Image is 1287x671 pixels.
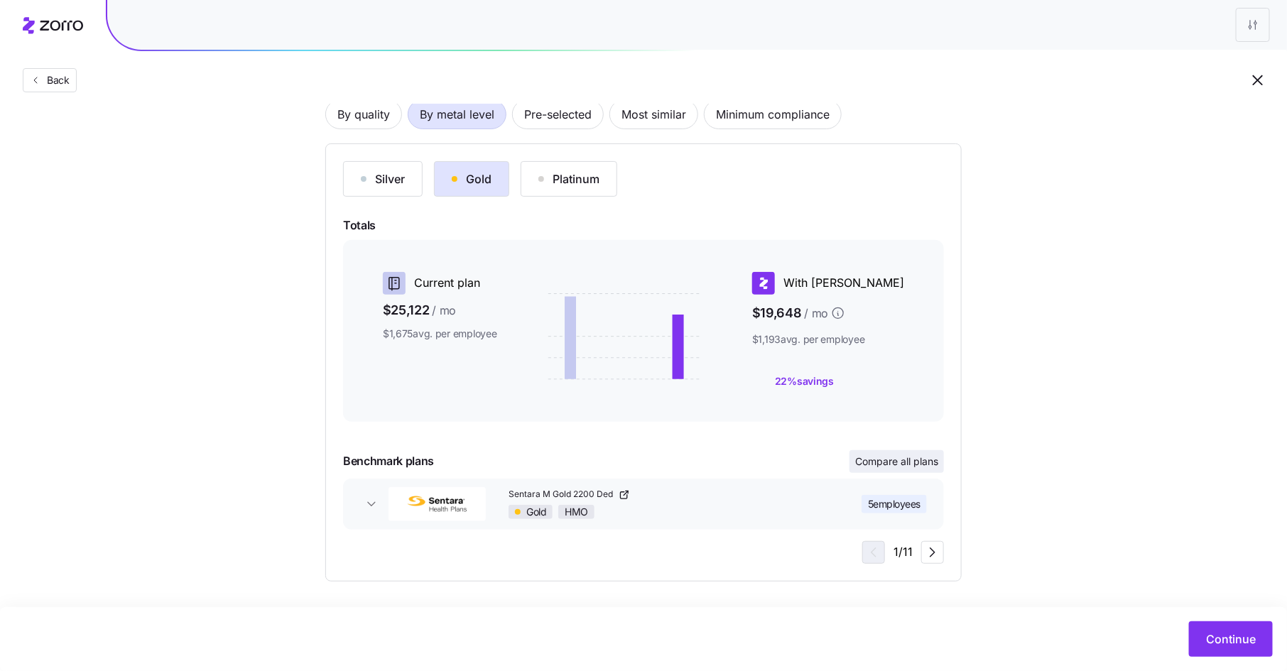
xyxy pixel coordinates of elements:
[862,541,944,564] div: 1 / 11
[434,161,509,197] button: Gold
[325,99,402,129] button: By quality
[868,497,921,511] span: 5 employees
[343,479,944,530] button: Sentara Health PlansSentara M Gold 2200 DedGoldHMO5employees
[383,300,497,321] span: $25,122
[343,161,423,197] button: Silver
[609,99,698,129] button: Most similar
[538,170,599,187] div: Platinum
[343,217,944,234] span: Totals
[41,73,70,87] span: Back
[23,68,77,92] button: Back
[855,454,938,469] span: Compare all plans
[752,332,904,347] span: $1,193 avg. per employee
[526,506,546,518] span: Gold
[565,506,588,518] span: HMO
[849,450,944,473] button: Compare all plans
[716,100,830,129] span: Minimum compliance
[383,272,497,295] div: Current plan
[521,161,617,197] button: Platinum
[775,374,834,388] span: 22% savings
[509,489,815,501] a: Sentara M Gold 2200 Ded
[452,170,492,187] div: Gold
[432,302,456,320] span: / mo
[343,452,434,470] span: Benchmark plans
[1206,631,1256,648] span: Continue
[1189,621,1273,657] button: Continue
[383,327,497,341] span: $1,675 avg. per employee
[512,99,604,129] button: Pre-selected
[752,300,904,327] span: $19,648
[420,100,494,129] span: By metal level
[408,99,506,129] button: By metal level
[337,100,390,129] span: By quality
[509,489,616,501] span: Sentara M Gold 2200 Ded
[621,100,686,129] span: Most similar
[361,170,405,187] div: Silver
[752,272,904,295] div: With [PERSON_NAME]
[389,487,486,521] img: Sentara Health Plans
[704,99,842,129] button: Minimum compliance
[752,373,769,390] img: ai-icon.png
[524,100,592,129] span: Pre-selected
[804,305,828,322] span: / mo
